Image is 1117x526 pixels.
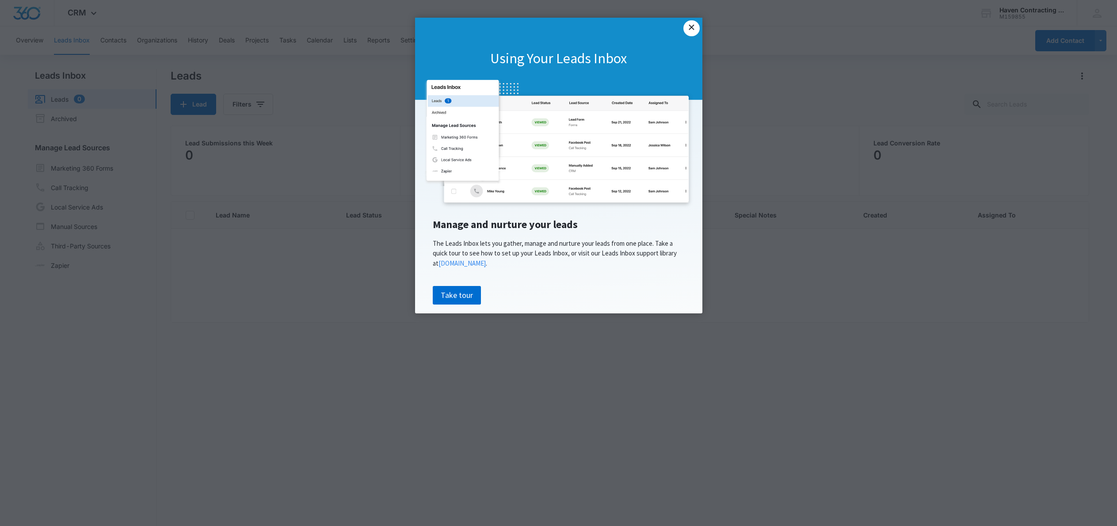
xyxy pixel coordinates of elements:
span: Manage and nurture your leads [433,217,578,231]
span: The Leads Inbox lets you gather, manage and nurture your leads from one place. Take a quick tour ... [433,239,677,267]
a: Close modal [683,20,699,36]
h1: Using Your Leads Inbox [415,50,702,68]
a: Take tour [433,286,481,305]
a: [DOMAIN_NAME] [438,259,486,267]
